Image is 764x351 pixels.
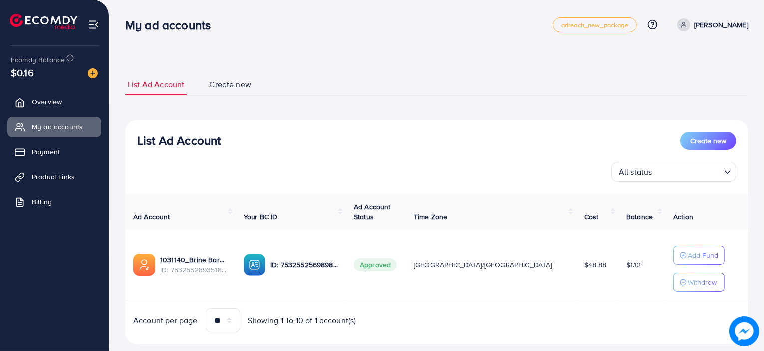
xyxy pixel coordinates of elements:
[11,65,34,80] span: $0.16
[88,19,99,30] img: menu
[626,212,653,222] span: Balance
[244,212,278,222] span: Your BC ID
[270,259,338,271] p: ID: 7532552569898516496
[209,79,251,90] span: Create new
[414,260,552,270] span: [GEOGRAPHIC_DATA]/[GEOGRAPHIC_DATA]
[7,167,101,187] a: Product Links
[248,315,356,326] span: Showing 1 To 10 of 1 account(s)
[32,197,52,207] span: Billing
[673,273,725,292] button: Withdraw
[729,316,759,346] img: image
[584,212,599,222] span: Cost
[673,18,748,31] a: [PERSON_NAME]
[561,22,628,28] span: adreach_new_package
[7,142,101,162] a: Payment
[7,117,101,137] a: My ad accounts
[133,212,170,222] span: Ad Account
[7,92,101,112] a: Overview
[688,249,718,261] p: Add Fund
[673,246,725,265] button: Add Fund
[694,19,748,31] p: [PERSON_NAME]
[7,192,101,212] a: Billing
[137,133,221,148] h3: List Ad Account
[10,14,77,29] img: logo
[32,172,75,182] span: Product Links
[673,212,693,222] span: Action
[160,255,228,265] a: 1031140_Brine Bargain_1753809157817
[611,162,736,182] div: Search for option
[354,202,391,222] span: Ad Account Status
[128,79,184,90] span: List Ad Account
[32,97,62,107] span: Overview
[655,163,720,179] input: Search for option
[680,132,736,150] button: Create new
[125,18,219,32] h3: My ad accounts
[160,265,228,275] span: ID: 7532552893518610433
[160,255,228,275] div: <span class='underline'>1031140_Brine Bargain_1753809157817</span></br>7532552893518610433
[88,68,98,78] img: image
[11,55,65,65] span: Ecomdy Balance
[244,254,265,276] img: ic-ba-acc.ded83a64.svg
[688,276,717,288] p: Withdraw
[32,147,60,157] span: Payment
[133,254,155,276] img: ic-ads-acc.e4c84228.svg
[553,17,637,32] a: adreach_new_package
[354,258,397,271] span: Approved
[584,260,606,270] span: $48.88
[32,122,83,132] span: My ad accounts
[414,212,447,222] span: Time Zone
[690,136,726,146] span: Create new
[133,315,198,326] span: Account per page
[626,260,641,270] span: $1.12
[617,165,654,179] span: All status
